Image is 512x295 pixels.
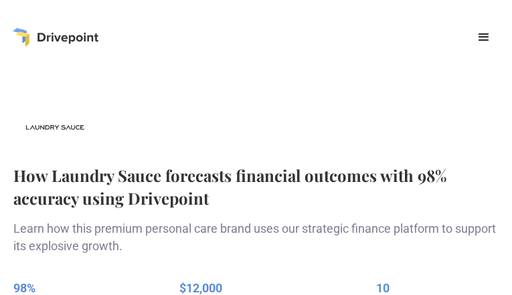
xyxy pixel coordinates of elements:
[13,28,98,47] a: home
[468,21,500,54] div: menu
[13,220,499,254] p: Learn how this premium personal care brand uses our strategic finance platform to support its exp...
[13,165,499,209] h1: How Laundry Sauce forecasts financial outcomes with 98% accuracy using Drivepoint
